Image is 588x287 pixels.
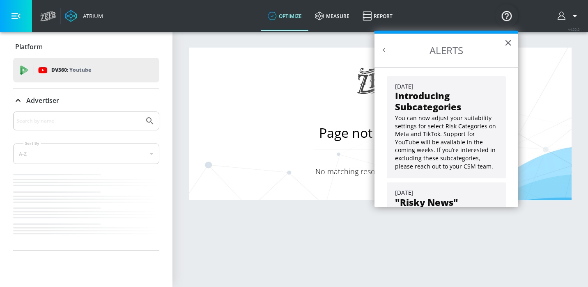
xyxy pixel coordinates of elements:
[13,58,159,82] div: DV360: Youtube
[51,66,91,75] p: DV360:
[395,114,498,170] p: You can now adjust your suitability settings for select Risk Categories on Meta and TikTok. Suppo...
[23,141,41,146] label: Sort By
[395,89,461,112] strong: Introducing Subcategories
[13,112,159,250] div: Advertiser
[13,35,159,58] div: Platform
[380,46,388,54] button: Back to Resource Center Home
[65,10,103,22] a: Atrium
[495,4,518,27] button: Open Resource Center
[261,1,308,31] a: optimize
[374,34,518,67] h2: ALERTS
[395,82,498,91] div: [DATE]
[80,12,103,20] div: Atrium
[568,27,580,32] span: v 4.22.2
[356,1,399,31] a: Report
[13,89,159,112] div: Advertiser
[13,171,159,250] nav: list of Advertiser
[374,31,518,207] div: Resource Center
[504,36,512,49] button: Close
[315,124,446,150] h1: Page not found: 404
[395,189,498,197] div: [DATE]
[315,166,446,176] p: No matching resource for this location
[16,116,141,126] input: Search by name
[308,1,356,31] a: measure
[13,143,159,164] div: A-Z
[26,96,59,105] p: Advertiser
[69,66,91,74] p: Youtube
[15,42,43,51] p: Platform
[395,196,471,219] strong: "Risky News" Youtube Setting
